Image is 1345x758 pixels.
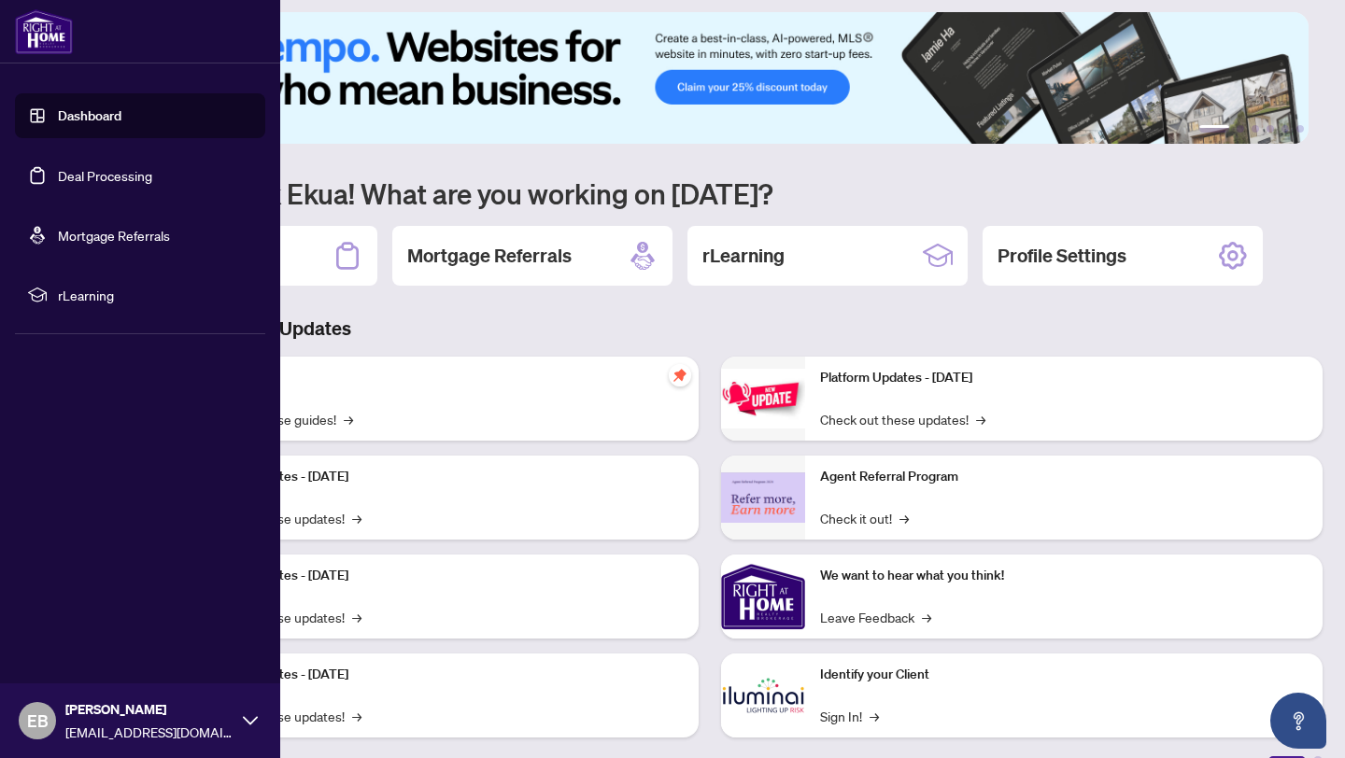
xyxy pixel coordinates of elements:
[721,653,805,737] img: Identify your Client
[344,409,353,429] span: →
[820,607,931,627] a: Leave Feedback→
[58,285,252,305] span: rLearning
[97,12,1309,144] img: Slide 0
[1270,693,1326,749] button: Open asap
[196,467,684,487] p: Platform Updates - [DATE]
[1267,125,1274,133] button: 4
[820,508,909,528] a: Check it out!→
[976,409,985,429] span: →
[58,107,121,124] a: Dashboard
[1199,125,1229,133] button: 1
[97,316,1323,342] h3: Brokerage & Industry Updates
[820,706,879,726] a: Sign In!→
[352,706,361,726] span: →
[58,167,152,184] a: Deal Processing
[15,9,73,54] img: logo
[820,665,1308,685] p: Identify your Client
[702,243,785,269] h2: rLearning
[97,175,1323,211] h1: Welcome back Ekua! What are you working on [DATE]?
[196,368,684,388] p: Self-Help
[899,508,909,528] span: →
[352,508,361,528] span: →
[65,722,234,742] span: [EMAIL_ADDRESS][DOMAIN_NAME]
[721,554,805,639] img: We want to hear what you think!
[1252,125,1259,133] button: 3
[352,607,361,627] span: →
[870,706,879,726] span: →
[820,368,1308,388] p: Platform Updates - [DATE]
[407,243,572,269] h2: Mortgage Referrals
[922,607,931,627] span: →
[196,665,684,685] p: Platform Updates - [DATE]
[820,409,985,429] a: Check out these updates!→
[669,364,691,386] span: pushpin
[1281,125,1289,133] button: 5
[1237,125,1244,133] button: 2
[1296,125,1304,133] button: 6
[58,227,170,244] a: Mortgage Referrals
[65,699,234,720] span: [PERSON_NAME]
[721,472,805,524] img: Agent Referral Program
[721,369,805,428] img: Platform Updates - June 23, 2025
[820,566,1308,586] p: We want to hear what you think!
[998,243,1126,269] h2: Profile Settings
[820,467,1308,487] p: Agent Referral Program
[196,566,684,586] p: Platform Updates - [DATE]
[27,708,49,734] span: EB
